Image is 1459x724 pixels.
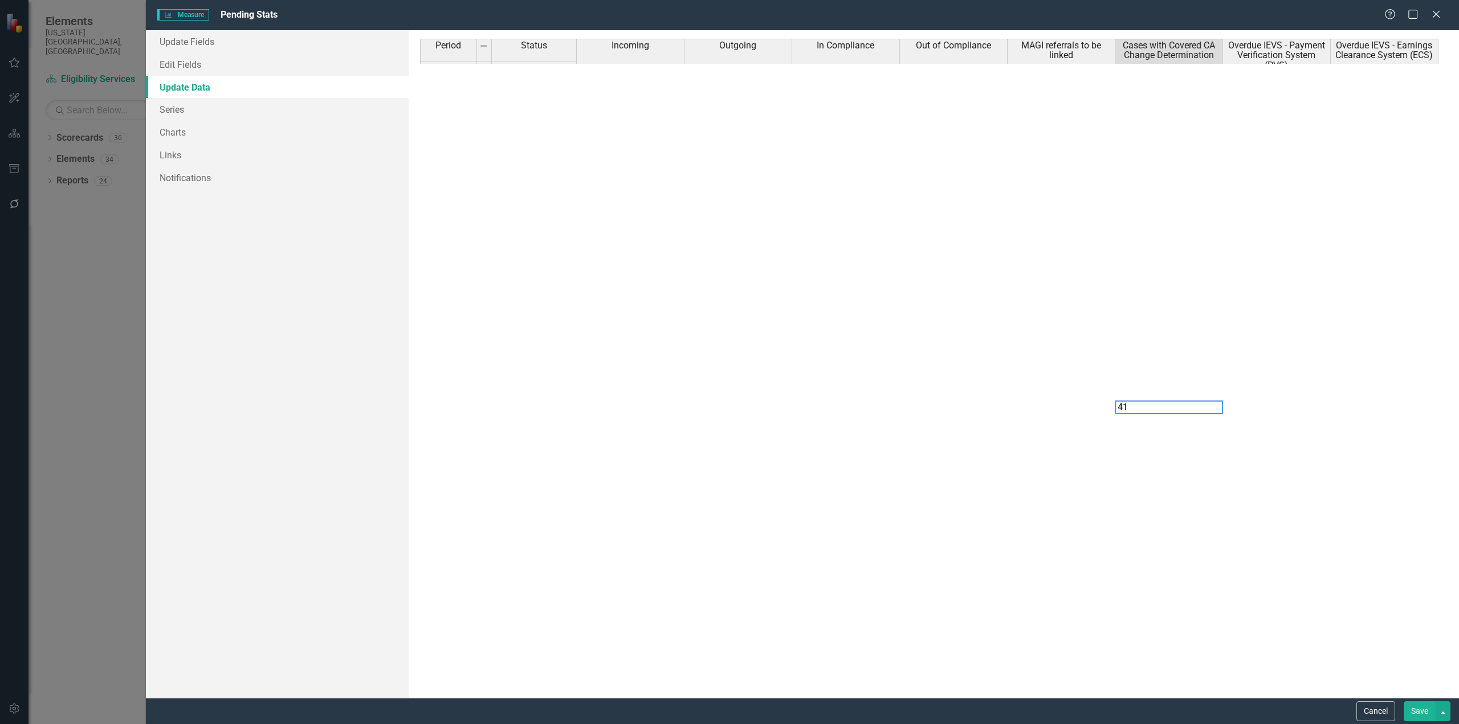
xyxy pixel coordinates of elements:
span: In Compliance [817,40,874,51]
a: Links [146,144,409,166]
span: Outgoing [719,40,756,51]
a: Notifications [146,166,409,189]
span: Incoming [612,40,649,51]
a: Charts [146,121,409,144]
span: Overdue IEVS - Payment Verification System (PVS) [1225,40,1328,71]
button: Save [1404,701,1436,721]
span: MAGI referrals to be linked [1010,40,1112,60]
a: Update Data [146,76,409,99]
span: Cases with Covered CA Change Determination [1118,40,1220,60]
a: Series [146,98,409,121]
span: Out of Compliance [916,40,991,51]
a: Edit Fields [146,53,409,76]
a: Update Fields [146,30,409,53]
img: 8DAGhfEEPCf229AAAAAElFTkSuQmCC [479,42,488,51]
span: Period [435,40,461,51]
span: Pending Stats [221,9,278,20]
button: Cancel [1356,701,1395,721]
span: Status [521,40,547,51]
span: Overdue IEVS - Earnings Clearance System (ECS) [1333,40,1436,60]
span: Measure [157,9,209,21]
